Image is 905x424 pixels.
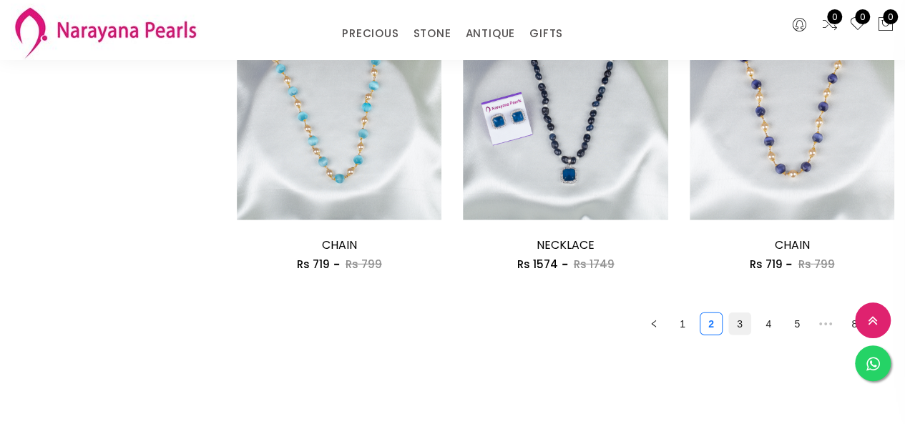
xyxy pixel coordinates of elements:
li: 2 [700,312,723,335]
a: 4 [758,313,779,335]
li: Previous Page [642,312,665,335]
a: STONE [413,23,451,44]
span: Rs 719 [297,257,330,272]
span: left [650,320,658,328]
span: 0 [827,9,842,24]
a: 2 [700,313,722,335]
li: 3 [728,312,751,335]
span: Rs 1574 [517,257,558,272]
a: 0 [821,16,838,34]
span: ••• [814,312,837,335]
a: CHAIN [322,237,357,253]
span: Rs 719 [749,257,782,272]
a: 0 [849,16,866,34]
li: 1 [671,312,694,335]
a: 5 [786,313,808,335]
a: 1 [672,313,693,335]
a: GIFTS [529,23,563,44]
li: 4 [757,312,780,335]
a: CHAIN [774,237,809,253]
a: ANTIQUE [465,23,515,44]
span: Rs 799 [346,257,382,272]
span: Rs 799 [798,257,834,272]
a: PRECIOUS [342,23,398,44]
button: left [642,312,665,335]
span: 0 [883,9,898,24]
a: 8 [843,313,865,335]
a: 3 [729,313,750,335]
li: 5 [786,312,808,335]
span: 0 [855,9,870,24]
li: 8 [843,312,866,335]
span: Rs 1749 [574,257,615,272]
a: NECKLACE [537,237,595,253]
li: Next 5 Pages [814,312,837,335]
button: 0 [877,16,894,34]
